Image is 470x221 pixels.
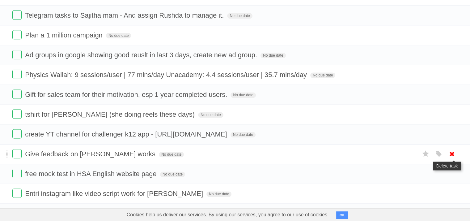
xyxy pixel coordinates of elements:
label: Done [12,149,22,158]
span: Ad groups in google showing good reuslt in last 3 days, create new ad group. [25,51,259,59]
label: Done [12,169,22,178]
label: Star task [420,149,432,159]
label: Done [12,70,22,79]
label: Done [12,109,22,119]
label: Done [12,10,22,19]
span: No due date [206,191,231,197]
span: No due date [160,171,185,177]
span: Physics Wallah: 9 sessions/user | 77 mins/day Unacademy: 4.4 sessions/user | 35.7 mins/day [25,71,308,79]
span: No due date [227,13,252,19]
span: No due date [106,33,131,38]
label: Done [12,89,22,99]
span: No due date [231,92,256,98]
span: No due date [260,53,286,58]
span: Entri instagram like video script work for [PERSON_NAME] [25,190,205,197]
span: No due date [310,72,335,78]
span: create YT channel for challenger k12 app - [URL][DOMAIN_NAME] [25,130,228,138]
span: Gift for sales team for their motivation, esp 1 year completed users. [25,91,229,98]
span: Plan a 1 million campaign [25,31,104,39]
span: No due date [231,132,256,137]
label: Done [12,30,22,39]
span: No due date [198,112,223,118]
label: Done [12,50,22,59]
span: tshirt for [PERSON_NAME] (she doing reels these days) [25,110,196,118]
span: No due date [159,152,184,157]
button: OK [336,211,348,219]
span: free mock test in HSA English website page [25,170,158,178]
span: Cookies help us deliver our services. By using our services, you agree to our use of cookies. [121,209,335,221]
label: Done [12,129,22,138]
label: Done [12,188,22,198]
span: Give feedback on [PERSON_NAME] works [25,150,157,158]
span: Telegram tasks to Sajitha mam - And assign Rushda to manage it. [25,11,225,19]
